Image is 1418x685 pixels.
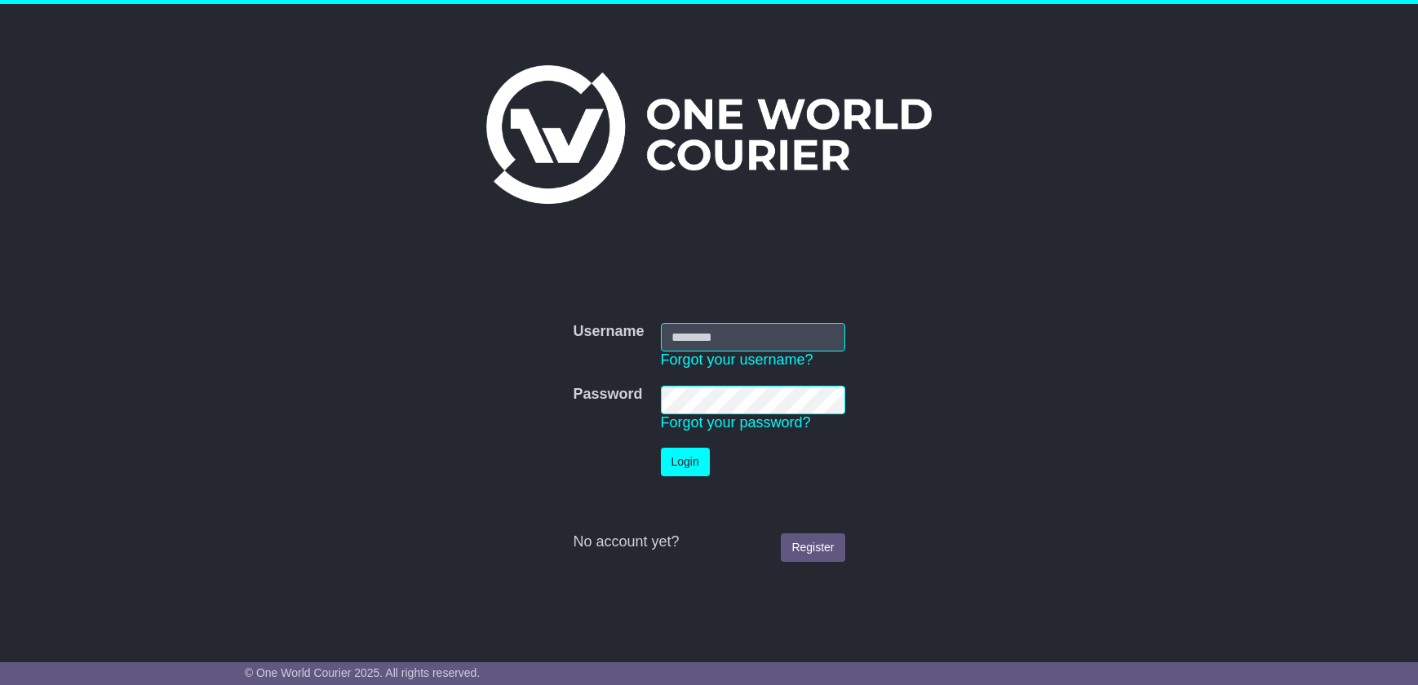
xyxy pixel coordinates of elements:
[573,533,844,551] div: No account yet?
[573,386,642,404] label: Password
[661,351,813,368] a: Forgot your username?
[573,323,644,341] label: Username
[781,533,844,562] a: Register
[486,65,932,204] img: One World
[661,448,710,476] button: Login
[245,666,481,679] span: © One World Courier 2025. All rights reserved.
[661,414,811,431] a: Forgot your password?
